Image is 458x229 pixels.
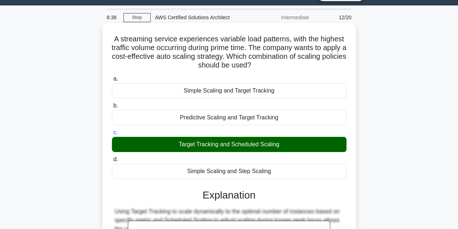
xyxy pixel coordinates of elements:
div: Simple Scaling and Target Tracking [112,83,346,98]
div: Intermediate [250,10,314,25]
div: Target Tracking and Scheduled Scaling [112,137,346,152]
div: Simple Scaling and Step Scaling [112,164,346,179]
h3: Explanation [116,189,342,201]
span: d. [113,156,118,162]
div: 12/20 [314,10,356,25]
span: c. [113,129,118,135]
a: Stop [123,13,151,22]
div: 8:38 [102,10,123,25]
span: a. [113,75,118,82]
span: b. [113,102,118,109]
div: AWS Certified Solutions Architect [151,10,250,25]
h5: A streaming service experiences variable load patterns, with the highest traffic volume occurring... [111,34,347,70]
div: Predictive Scaling and Target Tracking [112,110,346,125]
